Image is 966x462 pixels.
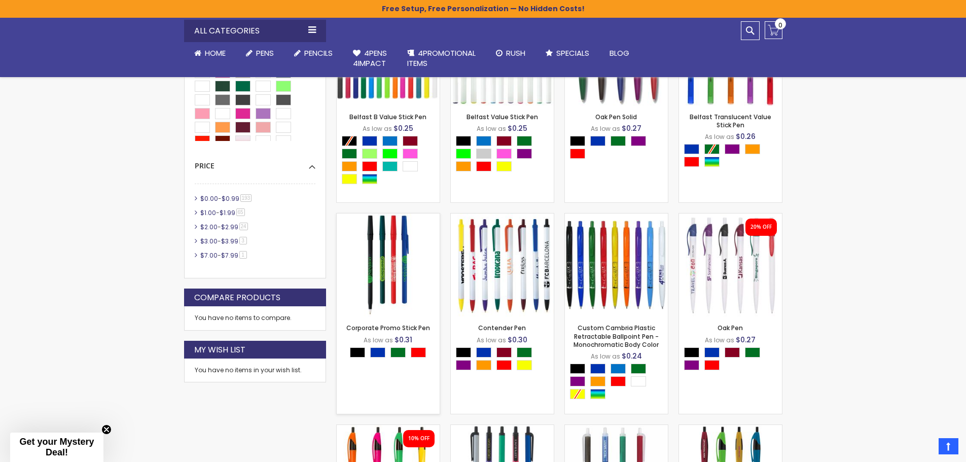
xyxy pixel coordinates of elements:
[350,347,365,358] div: Black
[684,157,699,167] div: Red
[370,347,385,358] div: Blue
[222,194,239,203] span: $0.99
[342,161,357,171] div: Orange
[362,161,377,171] div: Red
[679,213,782,222] a: Oak Pen
[395,335,412,345] span: $0.31
[198,194,256,203] a: $0.00-$0.99193
[476,347,491,358] div: Blue
[565,213,668,222] a: Custom Cambria Plastic Retractable Ballpoint Pen - Monochromatic Body Color
[684,347,782,373] div: Select A Color
[591,352,620,361] span: As low as
[704,360,720,370] div: Red
[451,214,554,316] img: Contender Pen
[236,208,245,216] span: 65
[535,42,599,64] a: Specials
[684,144,782,169] div: Select A Color
[750,224,772,231] div: 20% OFF
[200,223,218,231] span: $2.00
[745,144,760,154] div: Orange
[349,113,426,121] a: Belfast B Value Stick Pen
[736,131,756,141] span: $0.26
[456,136,554,174] div: Select A Color
[590,389,605,399] div: Assorted
[256,48,274,58] span: Pens
[496,149,512,159] div: Pink
[570,136,668,161] div: Select A Color
[590,376,605,386] div: Orange
[362,174,377,184] div: Assorted
[467,113,538,121] a: Belfast Value Stick Pen
[778,20,782,30] span: 0
[725,347,740,358] div: Burgundy
[198,237,251,245] a: $3.00-$3.993
[184,20,326,42] div: All Categories
[195,154,315,171] div: Price
[184,42,236,64] a: Home
[221,223,238,231] span: $2.99
[362,136,377,146] div: Blue
[221,251,238,260] span: $7.99
[631,376,646,386] div: White
[705,132,734,141] span: As low as
[236,42,284,64] a: Pens
[590,136,605,146] div: Blue
[611,364,626,374] div: Blue Light
[574,324,659,348] a: Custom Cambria Plastic Retractable Ballpoint Pen - Monochromatic Body Color
[517,347,532,358] div: Green
[705,336,734,344] span: As low as
[718,324,743,332] a: Oak Pen
[408,435,430,442] div: 10% OFF
[337,213,440,222] a: Corporate Promo Stick Pen
[496,360,512,370] div: Red
[704,347,720,358] div: Blue
[343,42,397,75] a: 4Pens4impact
[476,149,491,159] div: Grey Light
[240,194,252,202] span: 193
[200,237,218,245] span: $3.00
[611,136,626,146] div: Green
[19,437,94,457] span: Get your Mystery Deal!
[679,424,782,433] a: Metallic Dart Pen
[622,123,641,133] span: $0.27
[337,214,440,316] img: Corporate Promo Stick Pen
[195,366,315,374] div: You have no items in your wish list.
[565,424,668,433] a: Contender Frosted Pen
[350,347,431,360] div: Select A Color
[679,214,782,316] img: Oak Pen
[200,208,216,217] span: $1.00
[304,48,333,58] span: Pencils
[591,124,620,133] span: As low as
[570,376,585,386] div: Purple
[10,433,103,462] div: Get your Mystery Deal!Close teaser
[194,344,245,356] strong: My Wish List
[486,42,535,64] a: Rush
[565,214,668,316] img: Custom Cambria Plastic Retractable Ballpoint Pen - Monochromatic Body Color
[200,251,218,260] span: $7.00
[496,161,512,171] div: Yellow
[362,149,377,159] div: Green Light
[477,124,506,133] span: As low as
[745,347,760,358] div: Green
[765,21,782,39] a: 0
[570,364,668,402] div: Select A Color
[456,360,471,370] div: Purple
[184,306,326,330] div: You have no items to compare.
[364,336,393,344] span: As low as
[403,161,418,171] div: White
[403,149,418,159] div: Pink
[221,237,238,245] span: $3.99
[477,336,506,344] span: As low as
[200,194,218,203] span: $0.00
[382,149,398,159] div: Lime Green
[570,149,585,159] div: Red
[382,161,398,171] div: Teal
[363,124,392,133] span: As low as
[704,157,720,167] div: Assorted
[590,364,605,374] div: Blue
[397,42,486,75] a: 4PROMOTIONALITEMS
[451,424,554,433] a: Metallic Contender Pen
[631,136,646,146] div: Purple
[239,251,247,259] span: 1
[496,347,512,358] div: Burgundy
